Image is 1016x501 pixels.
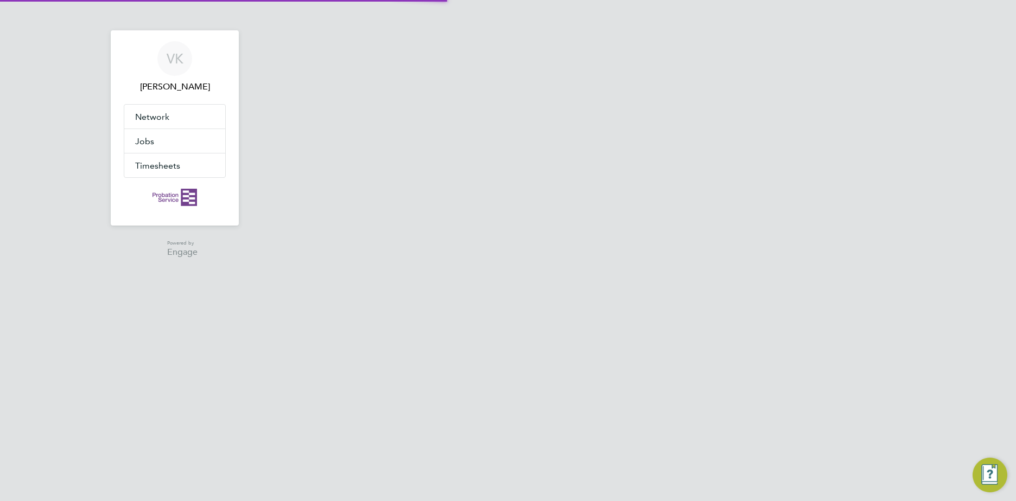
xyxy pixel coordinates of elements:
a: VK[PERSON_NAME] [124,41,226,93]
span: Timesheets [135,160,180,171]
button: Jobs [124,129,225,153]
button: Timesheets [124,153,225,177]
span: VK [167,52,183,66]
nav: Main navigation [111,30,239,226]
span: Network [135,112,169,122]
img: probationservice-logo-retina.png [153,189,196,206]
span: Engage [167,248,198,257]
a: Go to home page [124,189,226,206]
span: Powered by [167,239,198,248]
span: Vishal Kaushal [124,80,226,93]
a: Powered byEngage [152,239,198,256]
button: Engage Resource Center [973,458,1007,492]
span: Jobs [135,136,154,146]
button: Network [124,105,225,129]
